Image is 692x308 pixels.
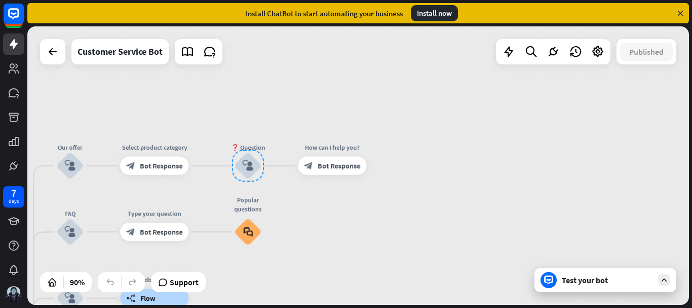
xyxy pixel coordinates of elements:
button: Open LiveChat chat widget [8,4,39,35]
div: days [9,198,19,205]
div: ❓ Question [220,143,275,152]
span: Bot Response [140,227,183,236]
div: Type your question [113,209,196,218]
button: Published [620,43,673,61]
i: block_bot_response [304,161,313,170]
i: block_user_input [65,160,76,172]
div: Our offer [43,143,97,152]
i: block_faq [243,227,253,237]
span: Bot Response [140,161,183,170]
span: Flow [140,294,156,303]
div: Customer Service Bot [78,39,163,64]
div: Select product category [113,143,196,152]
div: How can I help you? [291,143,373,152]
div: Test your bot [562,275,653,285]
span: Bot Response [318,161,361,170]
span: Support [170,274,199,290]
div: FAQ [43,209,97,218]
i: block_user_input [65,293,76,304]
div: 7 [11,189,16,198]
i: block_bot_response [126,161,135,170]
div: Popular questions [227,195,268,214]
div: Install now [411,5,458,21]
a: 7 days [3,186,24,208]
i: block_bot_response [126,227,135,236]
i: block_user_input [65,226,76,237]
i: builder_tree [126,294,136,303]
div: 90% [67,274,88,290]
div: Install ChatBot to start automating your business [246,9,403,18]
div: Feedback [43,276,97,285]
